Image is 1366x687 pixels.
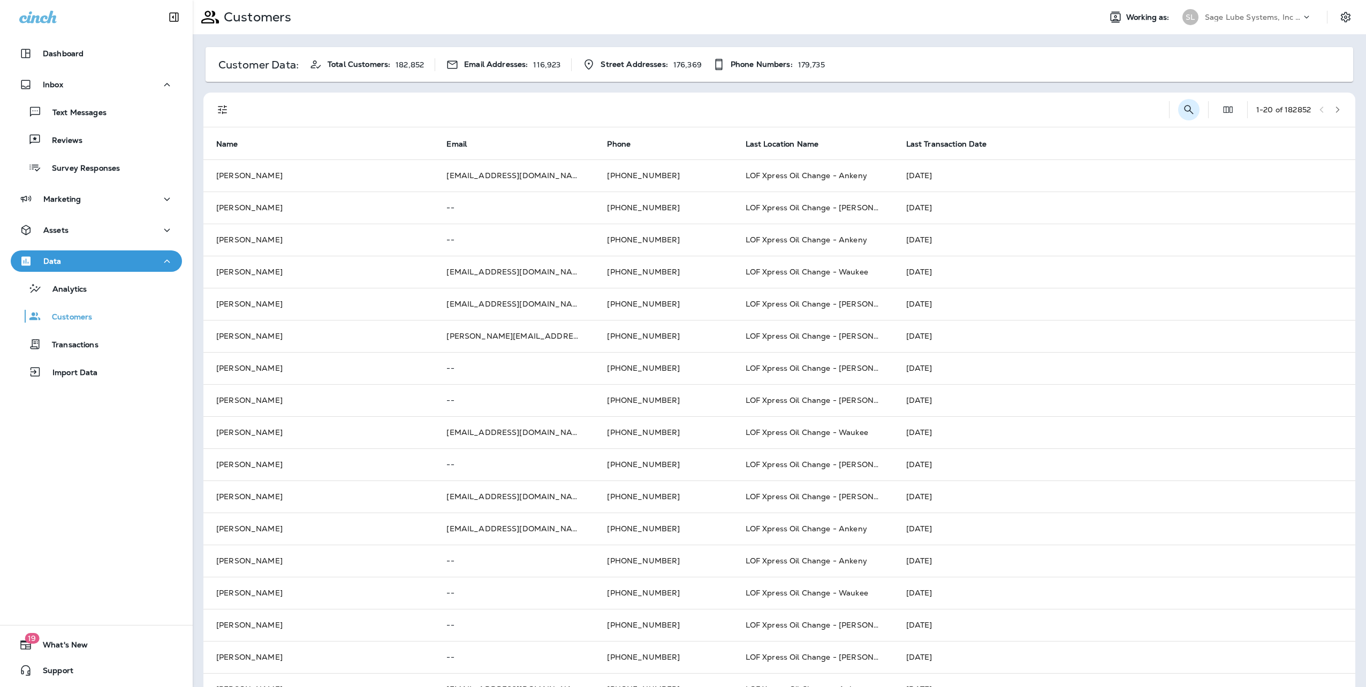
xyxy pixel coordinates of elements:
td: [DATE] [893,224,1355,256]
td: [PHONE_NUMBER] [594,577,732,609]
td: [DATE] [893,480,1355,513]
span: LOF Xpress Oil Change - Ankeny [746,171,867,180]
p: Sage Lube Systems, Inc dba LOF Xpress Oil Change [1205,13,1301,21]
p: -- [446,621,581,629]
button: Inbox [11,74,182,95]
p: Customers [41,312,92,323]
td: [PERSON_NAME] [203,288,434,320]
span: Name [216,139,252,149]
td: [PHONE_NUMBER] [594,320,732,352]
td: [PERSON_NAME] [203,545,434,577]
span: Name [216,140,238,149]
p: Analytics [42,285,87,295]
td: [EMAIL_ADDRESS][DOMAIN_NAME] [434,416,594,448]
span: LOF Xpress Oil Change - [PERSON_NAME] [746,363,905,373]
button: Transactions [11,333,182,355]
td: [PERSON_NAME] [203,577,434,609]
td: [DATE] [893,641,1355,673]
p: -- [446,235,581,244]
td: [PERSON_NAME] [203,352,434,384]
td: [PHONE_NUMBER] [594,384,732,416]
td: [PERSON_NAME] [203,609,434,641]
span: Last Transaction Date [906,139,1001,149]
td: [EMAIL_ADDRESS][DOMAIN_NAME] [434,159,594,192]
td: [PERSON_NAME] [203,320,434,352]
span: LOF Xpress Oil Change - [PERSON_NAME] [746,395,905,405]
button: 19What's New [11,634,182,655]
p: -- [446,589,581,597]
td: [PERSON_NAME] [203,384,434,416]
p: Transactions [41,340,98,350]
button: Support [11,660,182,681]
td: [PERSON_NAME] [203,448,434,480]
td: [PERSON_NAME] [203,641,434,673]
span: Phone [607,139,644,149]
div: 1 - 20 of 182852 [1256,105,1311,114]
td: [DATE] [893,159,1355,192]
p: Survey Responses [41,164,120,174]
button: Customers [11,305,182,327]
td: [DATE] [893,416,1355,448]
span: LOF Xpress Oil Change - [PERSON_NAME] [746,299,905,309]
td: [DATE] [893,448,1355,480]
button: Collapse Sidebar [159,6,189,28]
p: Customers [219,9,291,25]
span: 19 [25,633,39,644]
span: Email [446,139,481,149]
td: [PERSON_NAME] [203,513,434,545]
span: Street Addresses: [601,60,667,69]
button: Import Data [11,361,182,383]
td: [PHONE_NUMBER] [594,256,732,288]
td: [DATE] [893,192,1355,224]
span: LOF Xpress Oil Change - Waukee [746,428,868,437]
span: Last Location Name [746,140,819,149]
p: -- [446,556,581,565]
td: [PERSON_NAME] [203,256,434,288]
span: LOF Xpress Oil Change - Ankeny [746,556,867,566]
td: [DATE] [893,513,1355,545]
td: [EMAIL_ADDRESS][DOMAIN_NAME] [434,288,594,320]
p: -- [446,653,581,661]
button: Settings [1336,7,1355,27]
td: [DATE] [893,609,1355,641]
td: [PERSON_NAME] [203,224,434,256]
td: [PHONE_NUMBER] [594,448,732,480]
td: [PERSON_NAME][EMAIL_ADDRESS][PERSON_NAME][DOMAIN_NAME] [434,320,594,352]
span: LOF Xpress Oil Change - Ankeny [746,235,867,245]
td: [DATE] [893,384,1355,416]
p: 176,369 [673,60,702,69]
td: [PHONE_NUMBER] [594,480,732,513]
td: [PHONE_NUMBER] [594,641,732,673]
td: [DATE] [893,288,1355,320]
p: Data [43,257,62,265]
span: Total Customers: [328,60,390,69]
td: [PERSON_NAME] [203,192,434,224]
button: Dashboard [11,43,182,64]
button: Filters [212,99,233,120]
button: Text Messages [11,101,182,123]
td: [PHONE_NUMBER] [594,159,732,192]
button: Reviews [11,128,182,151]
td: [PHONE_NUMBER] [594,288,732,320]
p: 179,735 [798,60,825,69]
p: Marketing [43,195,81,203]
td: [PHONE_NUMBER] [594,352,732,384]
td: [PHONE_NUMBER] [594,513,732,545]
td: [PHONE_NUMBER] [594,609,732,641]
span: Working as: [1126,13,1172,22]
span: LOF Xpress Oil Change - [PERSON_NAME] [746,460,905,469]
td: [DATE] [893,545,1355,577]
td: [EMAIL_ADDRESS][DOMAIN_NAME] [434,256,594,288]
td: [DATE] [893,577,1355,609]
button: Analytics [11,277,182,300]
span: LOF Xpress Oil Change - Waukee [746,267,868,277]
span: Email [446,140,467,149]
span: LOF Xpress Oil Change - [PERSON_NAME] [746,620,905,630]
span: Last Transaction Date [906,140,987,149]
span: Support [32,666,73,679]
td: [DATE] [893,256,1355,288]
td: [PHONE_NUMBER] [594,545,732,577]
span: Phone [607,140,631,149]
p: -- [446,364,581,372]
p: -- [446,396,581,404]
